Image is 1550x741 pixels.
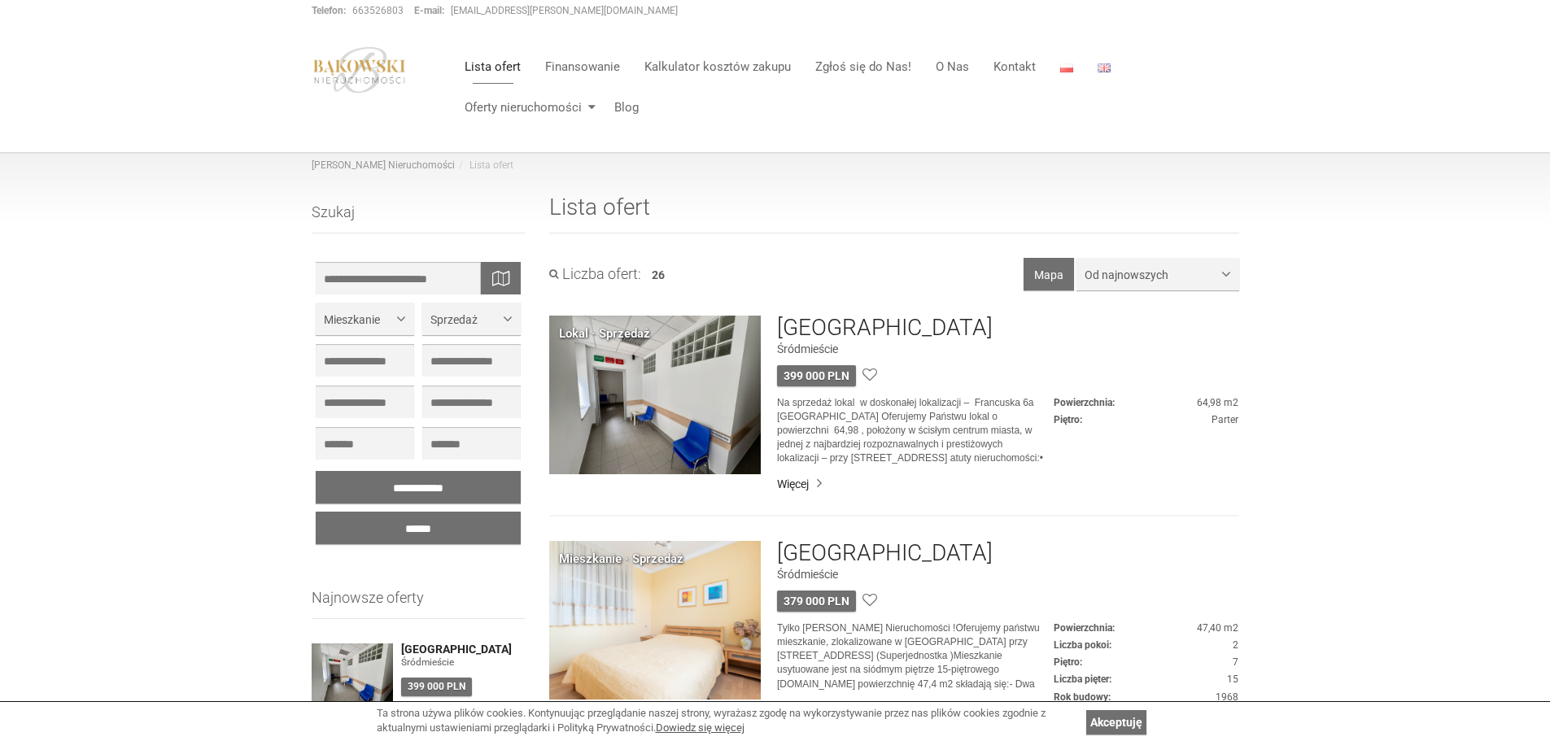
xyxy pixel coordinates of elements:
figure: Śródmieście [777,566,1238,582]
span: Mieszkanie [324,312,394,328]
a: Oferty nieruchomości [452,91,602,124]
dt: Powierzchnia: [1054,396,1115,410]
a: [GEOGRAPHIC_DATA] [401,643,526,656]
a: Akceptuję [1086,710,1146,734]
p: Na sprzedaż lokal w doskonałej lokalizacji – Francuska 6a [GEOGRAPHIC_DATA] Oferujemy Państwu lok... [777,396,1054,466]
button: Od najnowszych [1076,258,1239,290]
dd: Parter [1054,413,1238,427]
h3: Liczba ofert: [549,266,641,282]
div: Wyszukaj na mapie [480,262,521,294]
div: 399 000 PLN [401,678,472,696]
div: Lokal · Sprzedaż [559,325,650,342]
li: Lista ofert [455,159,513,172]
dd: 15 [1054,673,1238,687]
a: Więcej [777,476,1238,492]
strong: E-mail: [414,5,444,16]
a: 663526803 [352,5,404,16]
img: Lokal Sprzedaż Katowice Śródmieście [549,316,761,474]
dt: Piętro: [1054,413,1082,427]
dd: 47,40 m2 [1054,621,1238,635]
a: Blog [602,91,639,124]
figure: Śródmieście [401,656,526,669]
dt: Powierzchnia: [1054,621,1115,635]
figure: Śródmieście [777,341,1238,357]
button: Mapa [1024,258,1074,290]
a: Kalkulator kosztów zakupu [632,50,803,83]
img: logo [312,46,408,94]
p: Tylko [PERSON_NAME] Nieruchomości !Oferujemy państwu mieszkanie, zlokalizowane w [GEOGRAPHIC_DATA... [777,621,1054,691]
a: Zgłoś się do Nas! [803,50,923,83]
div: Ta strona używa plików cookies. Kontynuując przeglądanie naszej strony, wyrażasz zgodę na wykorzy... [377,706,1078,736]
a: Lista ofert [452,50,533,83]
a: [PERSON_NAME] Nieruchomości [312,159,455,171]
dt: Rok budowy: [1054,691,1111,704]
h3: Szukaj [312,204,526,233]
button: Sprzedaż [422,303,521,335]
span: 26 [652,268,665,281]
img: Mieszkanie Sprzedaż Katowice Śródmieście Aleja Wojciecha Korfantego [549,541,761,700]
dt: Piętro: [1054,656,1082,669]
div: 399 000 PLN [777,365,856,386]
a: O Nas [923,50,981,83]
dd: 64,98 m2 [1054,396,1238,410]
dd: 7 [1054,656,1238,669]
h3: Najnowsze oferty [312,590,526,619]
h1: Lista ofert [549,195,1239,233]
span: Sprzedaż [430,312,500,328]
strong: Telefon: [312,5,346,16]
a: [EMAIL_ADDRESS][PERSON_NAME][DOMAIN_NAME] [451,5,678,16]
button: Mieszkanie [316,303,414,335]
div: Mieszkanie · Sprzedaż [559,551,683,568]
dt: Liczba pięter: [1054,673,1111,687]
a: Kontakt [981,50,1048,83]
div: 379 000 PLN [777,591,856,612]
dt: Liczba pokoi: [1054,639,1111,652]
span: Od najnowszych [1085,267,1219,283]
a: Dowiedz się więcej [656,721,744,734]
a: [GEOGRAPHIC_DATA] [777,541,993,566]
dd: 2 [1054,639,1238,652]
dd: 1968 [1054,691,1238,704]
img: Polski [1060,63,1073,72]
a: [GEOGRAPHIC_DATA] [777,316,993,341]
a: Finansowanie [533,50,632,83]
img: English [1098,63,1111,72]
